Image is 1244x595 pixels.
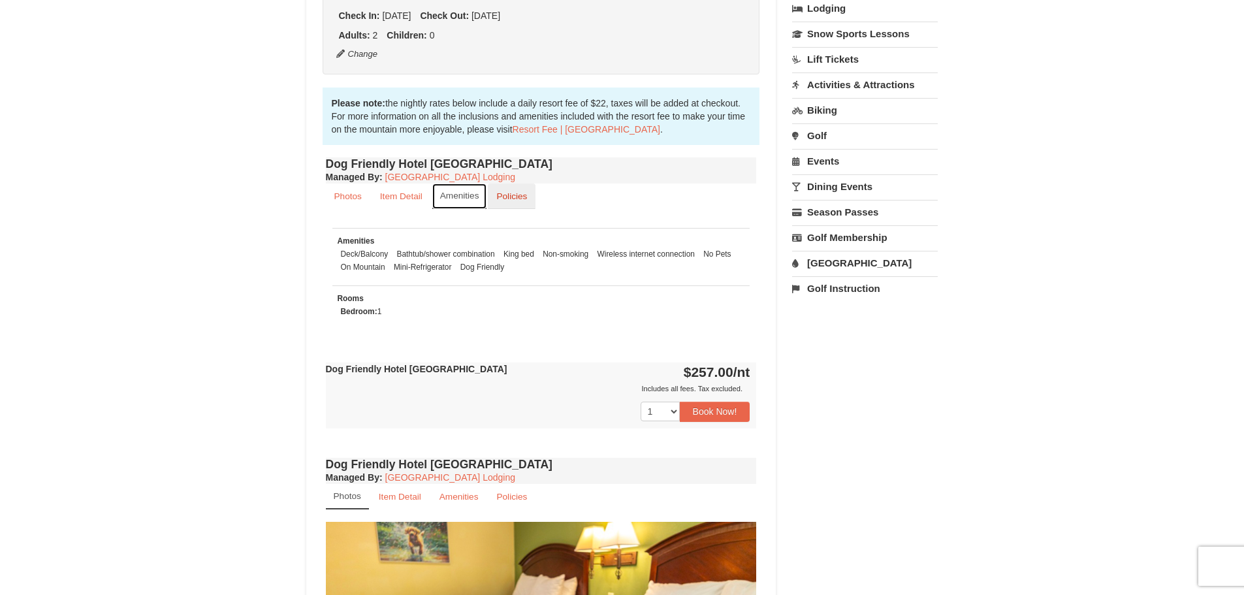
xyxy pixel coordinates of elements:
a: Golf [792,123,938,148]
a: Policies [488,184,535,209]
a: Season Passes [792,200,938,224]
a: Photos [326,184,370,209]
a: [GEOGRAPHIC_DATA] Lodging [385,172,515,182]
button: Change [336,47,379,61]
li: King bed [500,248,537,261]
a: Events [792,149,938,173]
li: Mini-Refrigerator [391,261,455,274]
span: Managed By [326,472,379,483]
a: [GEOGRAPHIC_DATA] [792,251,938,275]
a: Amenities [431,484,487,509]
span: /nt [733,364,750,379]
a: Snow Sports Lessons [792,22,938,46]
a: [GEOGRAPHIC_DATA] Lodging [385,472,515,483]
li: Dog Friendly [457,261,507,274]
a: Item Detail [370,484,430,509]
span: [DATE] [471,10,500,21]
a: Policies [488,484,535,509]
strong: : [326,472,383,483]
small: Policies [496,492,527,502]
strong: Adults: [339,30,370,40]
strong: Bedroom: [341,307,377,316]
a: Golf Instruction [792,276,938,300]
li: On Mountain [338,261,389,274]
strong: $257.00 [684,364,750,379]
h4: Dog Friendly Hotel [GEOGRAPHIC_DATA] [326,157,757,170]
a: Dining Events [792,174,938,199]
strong: Children: [387,30,426,40]
small: Photos [334,191,362,201]
a: Item Detail [372,184,431,209]
strong: Please note: [332,98,385,108]
small: Item Detail [380,191,423,201]
div: the nightly rates below include a daily resort fee of $22, taxes will be added at checkout. For m... [323,88,760,145]
span: 2 [373,30,378,40]
a: Photos [326,484,369,509]
button: Book Now! [680,402,750,421]
small: Amenities [440,191,479,201]
a: Resort Fee | [GEOGRAPHIC_DATA] [513,124,660,135]
li: Bathtub/shower combination [394,248,498,261]
li: 1 [338,305,385,318]
strong: Check Out: [420,10,469,21]
li: Deck/Balcony [338,248,392,261]
span: [DATE] [382,10,411,21]
a: Activities & Attractions [792,72,938,97]
a: Golf Membership [792,225,938,249]
div: Includes all fees. Tax excluded. [326,382,750,395]
h4: Dog Friendly Hotel [GEOGRAPHIC_DATA] [326,458,757,471]
small: Policies [496,191,527,201]
li: Wireless internet connection [594,248,698,261]
li: No Pets [700,248,734,261]
a: Lift Tickets [792,47,938,71]
small: Amenities [439,492,479,502]
span: Managed By [326,172,379,182]
a: Biking [792,98,938,122]
small: Item Detail [379,492,421,502]
strong: Check In: [339,10,380,21]
small: Photos [334,491,361,501]
li: Non-smoking [539,248,592,261]
span: 0 [430,30,435,40]
strong: : [326,172,383,182]
small: Amenities [338,236,375,246]
strong: Dog Friendly Hotel [GEOGRAPHIC_DATA] [326,364,507,374]
a: Amenities [432,184,487,209]
small: Rooms [338,294,364,303]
